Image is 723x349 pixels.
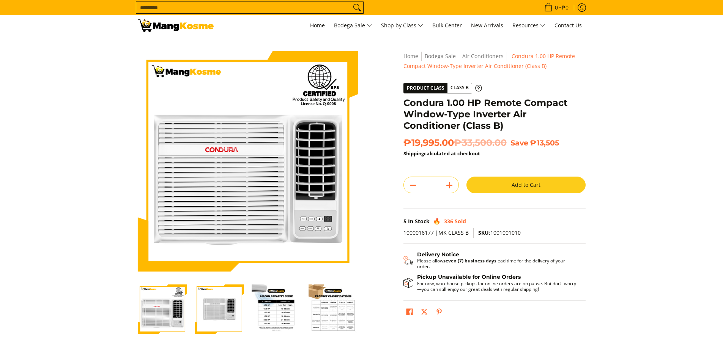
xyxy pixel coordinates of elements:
[509,15,549,36] a: Resources
[425,52,456,60] a: Bodega Sale
[478,229,490,236] span: SKU:
[404,83,447,93] span: Product Class
[403,97,586,131] h1: Condura 1.00 HP Remote Compact Window-Type Inverter Air Conditioner (Class B)
[403,52,575,69] span: Condura 1.00 HP Remote Compact Window-Type Inverter Air Conditioner (Class B)
[417,281,578,292] p: For now, warehouse pickups for online orders are on pause. But don’t worry—you can still enjoy ou...
[138,51,358,272] img: Condura 1.00 HP Remote Compact Window-Type Inverter Air Conditioner (Class B)
[408,218,430,225] span: In Stock
[462,52,504,60] a: Air Conditioners
[554,5,559,10] span: 0
[440,179,458,191] button: Add
[404,179,422,191] button: Subtract
[377,15,427,36] a: Shop by Class
[417,258,578,269] p: Please allow lead time for the delivery of your order.
[444,218,453,225] span: 336
[434,306,444,319] a: Pin on Pinterest
[510,138,528,147] span: Save
[403,150,424,157] a: Shipping
[554,22,582,29] span: Contact Us
[403,251,578,270] button: Shipping & Delivery
[310,22,325,29] span: Home
[428,15,466,36] a: Bulk Center
[306,15,329,36] a: Home
[455,218,466,225] span: Sold
[419,306,430,319] a: Post on X
[417,273,521,280] strong: Pickup Unavailable for Online Orders
[512,21,545,30] span: Resources
[551,15,586,36] a: Contact Us
[447,83,472,93] span: Class B
[530,138,559,147] span: ₱13,505
[403,150,480,157] strong: calculated at checkout
[381,21,423,30] span: Shop by Class
[309,284,358,334] img: Condura 1.00 HP Remote Compact Window-Type Inverter Air Conditioner (Class B)-4
[138,284,187,334] img: Condura 1.00 HP Remote Compact Window-Type Inverter Air Conditioner (Class B)-1
[195,285,244,333] img: Condura 1.00 HP Remote Compact Window-Type Inverter Air Conditioner (Class B)-2
[138,19,214,32] img: Condura Compact Inverter Aircon 1 HP - Class B l Mang Kosme
[404,306,415,319] a: Share on Facebook
[471,22,503,29] span: New Arrivals
[403,137,507,148] span: ₱19,995.00
[467,15,507,36] a: New Arrivals
[403,83,482,93] a: Product Class Class B
[334,21,372,30] span: Bodega Sale
[330,15,376,36] a: Bodega Sale
[432,22,462,29] span: Bulk Center
[252,284,301,334] img: Condura 1.00 HP Remote Compact Window-Type Inverter Air Conditioner (Class B)-3
[443,257,496,264] strong: seven (7) business days
[403,218,406,225] span: 5
[417,251,459,258] strong: Delivery Notice
[561,5,570,10] span: ₱0
[403,51,586,71] nav: Breadcrumbs
[542,3,571,12] span: •
[351,2,363,13] button: Search
[478,229,521,236] span: 1001001010
[403,229,469,236] span: 1000016177 |MK CLASS B
[454,137,507,148] del: ₱33,500.00
[466,177,586,193] button: Add to Cart
[221,15,586,36] nav: Main Menu
[403,52,418,60] a: Home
